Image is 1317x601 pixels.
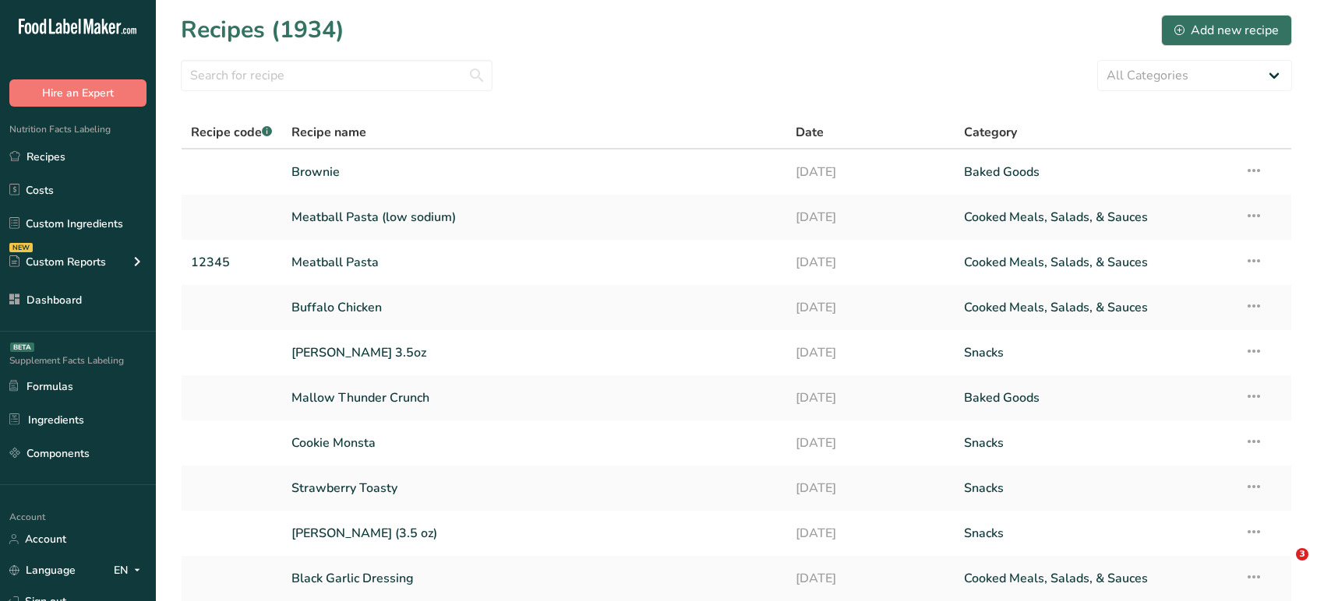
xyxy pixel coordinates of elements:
a: [PERSON_NAME] (3.5 oz) [291,517,778,550]
a: [PERSON_NAME] 3.5oz [291,336,778,369]
a: Cooked Meals, Salads, & Sauces [964,562,1226,595]
a: Cooked Meals, Salads, & Sauces [964,201,1226,234]
a: [DATE] [796,291,945,324]
div: BETA [10,343,34,352]
span: 3 [1296,548,1308,561]
a: [DATE] [796,381,945,414]
button: Add new recipe [1161,15,1292,46]
a: [DATE] [796,427,945,459]
a: Snacks [964,427,1226,459]
span: Recipe name [291,123,366,142]
a: Black Garlic Dressing [291,562,778,595]
iframe: Intercom live chat [1264,548,1301,585]
a: Buffalo Chicken [291,291,778,324]
a: Cooked Meals, Salads, & Sauces [964,291,1226,324]
a: Cooked Meals, Salads, & Sauces [964,246,1226,279]
span: Date [796,123,824,142]
input: Search for recipe [181,60,493,91]
span: Category [964,123,1017,142]
button: Hire an Expert [9,79,147,107]
a: [DATE] [796,336,945,369]
a: 12345 [191,246,273,279]
a: Language [9,557,76,584]
div: Add new recipe [1174,21,1279,40]
a: Meatball Pasta [291,246,778,279]
div: Custom Reports [9,254,106,270]
a: Baked Goods [964,156,1226,188]
a: [DATE] [796,156,945,188]
a: Snacks [964,472,1226,504]
a: [DATE] [796,201,945,234]
a: [DATE] [796,517,945,550]
a: Snacks [964,517,1226,550]
a: [DATE] [796,472,945,504]
div: NEW [9,243,33,252]
a: Cookie Monsta [291,427,778,459]
div: EN [114,561,147,580]
a: [DATE] [796,246,945,279]
h1: Recipes (1934) [181,12,344,47]
a: [DATE] [796,562,945,595]
a: Meatball Pasta (low sodium) [291,201,778,234]
a: Mallow Thunder Crunch [291,381,778,414]
a: Baked Goods [964,381,1226,414]
span: Recipe code [191,124,272,141]
a: Strawberry Toasty [291,472,778,504]
a: Brownie [291,156,778,188]
a: Snacks [964,336,1226,369]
